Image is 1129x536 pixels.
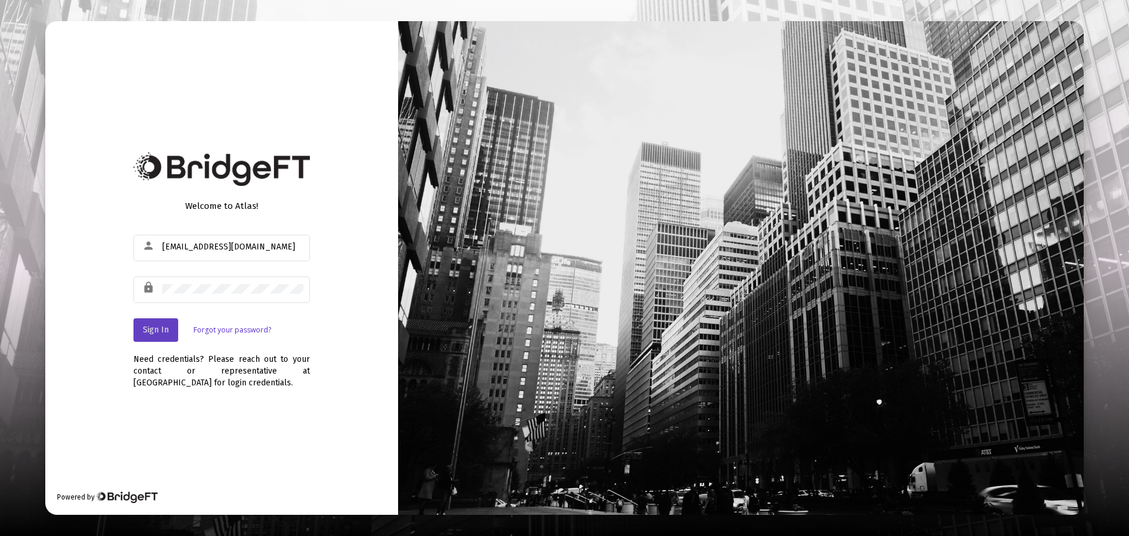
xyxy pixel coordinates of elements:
div: Powered by [57,491,158,503]
img: Bridge Financial Technology Logo [96,491,158,503]
span: Sign In [143,325,169,335]
div: Welcome to Atlas! [133,200,310,212]
mat-icon: lock [142,281,156,295]
div: Need credentials? Please reach out to your contact or representative at [GEOGRAPHIC_DATA] for log... [133,342,310,389]
input: Email or Username [162,242,303,252]
button: Sign In [133,318,178,342]
mat-icon: person [142,239,156,253]
a: Forgot your password? [193,324,271,336]
img: Bridge Financial Technology Logo [133,152,310,186]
